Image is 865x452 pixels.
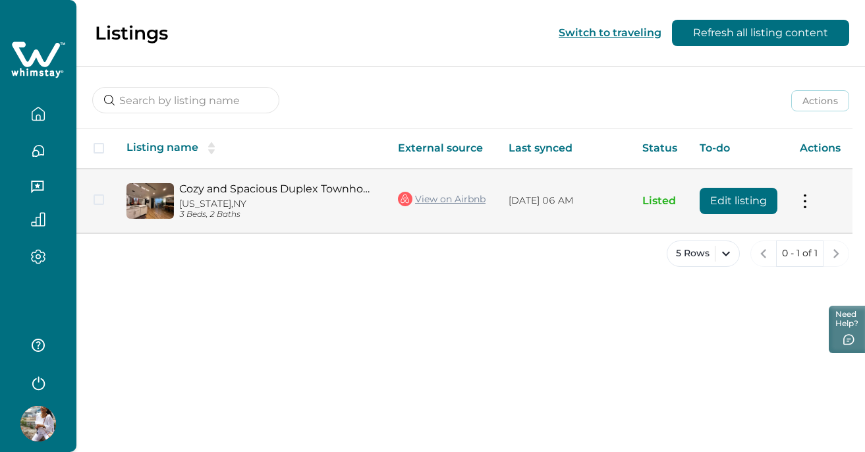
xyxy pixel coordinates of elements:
input: Search by listing name [92,87,279,113]
p: [DATE] 06 AM [509,194,621,208]
p: [US_STATE], NY [179,198,377,210]
button: 0 - 1 of 1 [776,240,823,267]
button: Switch to traveling [559,26,661,39]
img: propertyImage_Cozy and Spacious Duplex Townhome [126,183,174,219]
th: Actions [789,128,852,169]
th: Status [632,128,688,169]
th: To-do [689,128,790,169]
p: Listings [95,22,168,44]
p: Listed [642,194,678,208]
th: External source [387,128,498,169]
th: Listing name [116,128,387,169]
p: 3 Beds, 2 Baths [179,210,377,219]
button: previous page [750,240,777,267]
a: Cozy and Spacious Duplex Townhome [179,183,377,195]
p: 0 - 1 of 1 [782,247,818,260]
button: Actions [791,90,849,111]
button: sorting [198,142,225,155]
button: next page [823,240,849,267]
button: Refresh all listing content [672,20,849,46]
button: 5 Rows [667,240,740,267]
th: Last synced [498,128,632,169]
img: Whimstay Host [20,406,56,441]
button: Edit listing [700,188,777,214]
a: View on Airbnb [398,190,486,208]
